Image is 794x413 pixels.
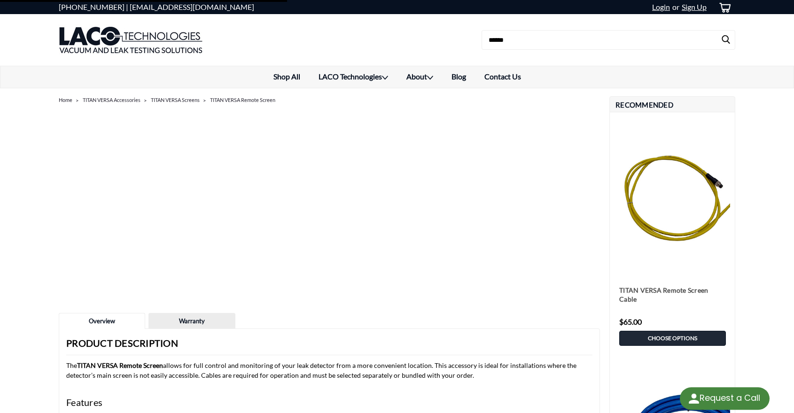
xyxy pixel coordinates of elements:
[264,66,309,87] a: Shop All
[210,97,275,103] a: TITAN VERSA Remote Screen
[66,336,592,355] h3: Product Description
[648,335,697,342] span: Choose Options
[680,387,770,410] div: Request a Call
[59,313,145,329] a: Overview
[475,66,530,87] a: Contact Us
[77,361,163,369] strong: TITAN VERSA Remote Screen
[609,96,735,112] h2: Recommended
[149,313,234,329] a: Warranty
[309,66,397,88] a: LACO Technologies
[66,395,592,409] h4: Features
[700,387,760,409] div: Request a Call
[83,97,140,103] a: TITAN VERSA Accessories
[670,2,679,11] span: or
[397,66,442,88] a: About
[619,317,642,326] span: $65.00
[711,0,735,14] a: cart-preview-dropdown
[686,391,701,406] img: round button
[59,16,203,63] img: LACO Technologies
[619,331,726,346] a: Choose Options
[442,66,475,87] a: Blog
[619,286,726,304] a: TITAN VERSA Remote Screen Cable
[66,360,592,380] p: The allows for full control and monitoring of your leak detector from a more convenient location....
[151,97,200,103] a: TITAN VERSA Screens
[59,97,72,103] a: Home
